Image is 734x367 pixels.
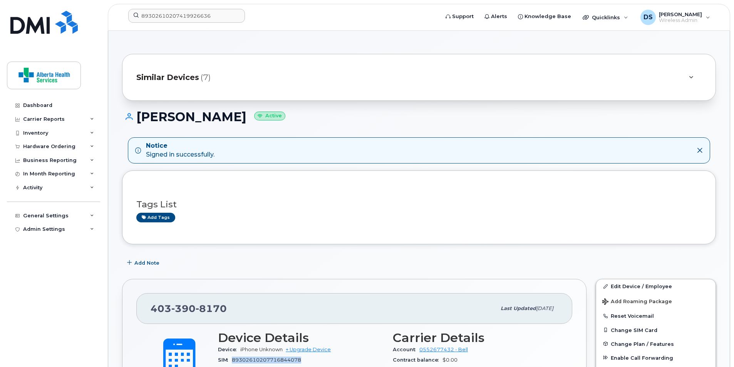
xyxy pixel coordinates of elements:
a: 0552677432 - Bell [419,347,468,352]
a: Edit Device / Employee [596,279,716,293]
span: 8170 [196,303,227,314]
span: Add Roaming Package [602,299,672,306]
span: Enable Call Forwarding [611,355,673,360]
span: Account [393,347,419,352]
span: Device [218,347,240,352]
span: (7) [201,72,211,83]
h1: [PERSON_NAME] [122,110,716,123]
span: iPhone Unknown [240,347,283,352]
span: Last updated [501,305,536,311]
a: Add tags [136,213,175,222]
h3: Tags List [136,200,702,209]
button: Add Roaming Package [596,293,716,309]
button: Reset Voicemail [596,309,716,323]
h3: Carrier Details [393,331,558,345]
span: 89302610207716844078 [232,357,301,363]
button: Change SIM Card [596,323,716,337]
h3: Device Details [218,331,384,345]
span: Similar Devices [136,72,199,83]
span: $0.00 [442,357,457,363]
a: + Upgrade Device [286,347,331,352]
button: Add Note [122,256,166,270]
span: Contract balance [393,357,442,363]
button: Change Plan / Features [596,337,716,351]
small: Active [254,112,285,120]
span: Change Plan / Features [611,341,674,347]
span: Add Note [134,259,159,267]
span: 403 [151,303,227,314]
span: 390 [171,303,196,314]
button: Enable Call Forwarding [596,351,716,365]
div: Signed in successfully. [146,142,215,159]
span: [DATE] [536,305,553,311]
strong: Notice [146,142,215,150]
span: SIM [218,357,232,363]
